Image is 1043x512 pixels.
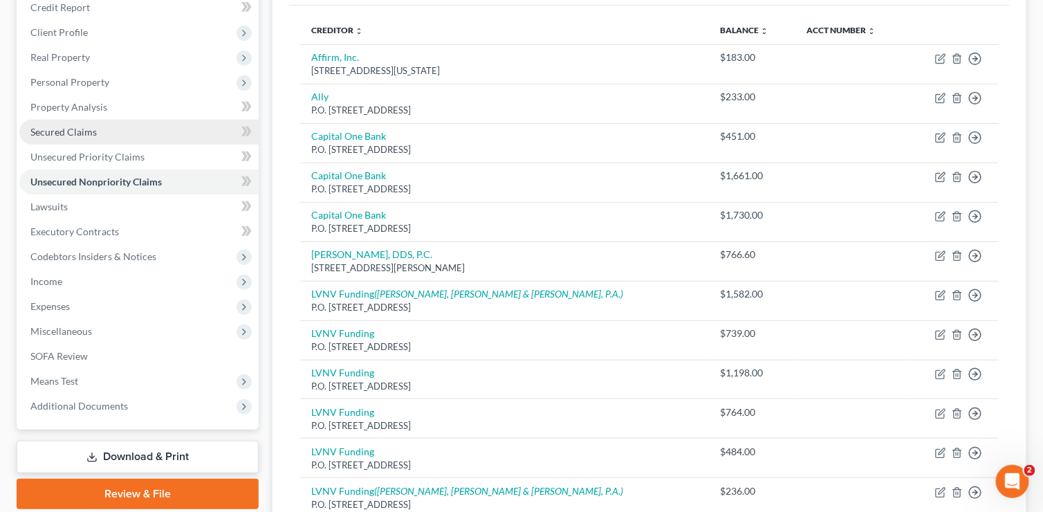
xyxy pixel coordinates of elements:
[355,27,363,35] i: unfold_more
[720,248,784,262] div: $766.60
[311,51,359,63] a: Affirm, Inc.
[311,25,363,35] a: Creditor unfold_more
[374,288,623,300] i: ([PERSON_NAME], [PERSON_NAME] & [PERSON_NAME], P.A.)
[311,327,374,339] a: LVNV Funding
[720,25,768,35] a: Balance unfold_more
[30,26,88,38] span: Client Profile
[19,219,259,244] a: Executory Contracts
[311,340,698,354] div: P.O. [STREET_ADDRESS]
[311,143,698,156] div: P.O. [STREET_ADDRESS]
[30,51,90,63] span: Real Property
[17,479,259,509] a: Review & File
[30,350,88,362] span: SOFA Review
[720,169,784,183] div: $1,661.00
[311,64,698,77] div: [STREET_ADDRESS][US_STATE]
[720,51,784,64] div: $183.00
[311,288,623,300] a: LVNV Funding([PERSON_NAME], [PERSON_NAME] & [PERSON_NAME], P.A.)
[19,145,259,170] a: Unsecured Priority Claims
[996,465,1029,498] iframe: Intercom live chat
[311,248,432,260] a: [PERSON_NAME], DDS, P.C.
[311,91,329,102] a: Ally
[311,301,698,314] div: P.O. [STREET_ADDRESS]
[311,183,698,196] div: P.O. [STREET_ADDRESS]
[1024,465,1035,476] span: 2
[30,101,107,113] span: Property Analysis
[30,275,62,287] span: Income
[720,405,784,419] div: $764.00
[720,129,784,143] div: $451.00
[311,380,698,393] div: P.O. [STREET_ADDRESS]
[30,375,78,387] span: Means Test
[311,367,374,378] a: LVNV Funding
[311,262,698,275] div: [STREET_ADDRESS][PERSON_NAME]
[311,485,623,497] a: LVNV Funding([PERSON_NAME], [PERSON_NAME] & [PERSON_NAME], P.A.)
[311,130,386,142] a: Capital One Bank
[30,1,90,13] span: Credit Report
[311,104,698,117] div: P.O. [STREET_ADDRESS]
[30,201,68,212] span: Lawsuits
[311,446,374,457] a: LVNV Funding
[720,287,784,301] div: $1,582.00
[806,25,876,35] a: Acct Number unfold_more
[720,327,784,340] div: $739.00
[17,441,259,473] a: Download & Print
[311,498,698,511] div: P.O. [STREET_ADDRESS]
[30,151,145,163] span: Unsecured Priority Claims
[311,222,698,235] div: P.O. [STREET_ADDRESS]
[30,126,97,138] span: Secured Claims
[720,445,784,459] div: $484.00
[30,300,70,312] span: Expenses
[19,344,259,369] a: SOFA Review
[720,366,784,380] div: $1,198.00
[311,419,698,432] div: P.O. [STREET_ADDRESS]
[30,76,109,88] span: Personal Property
[311,170,386,181] a: Capital One Bank
[30,325,92,337] span: Miscellaneous
[720,208,784,222] div: $1,730.00
[720,90,784,104] div: $233.00
[19,95,259,120] a: Property Analysis
[19,170,259,194] a: Unsecured Nonpriority Claims
[30,250,156,262] span: Codebtors Insiders & Notices
[30,176,162,188] span: Unsecured Nonpriority Claims
[867,27,876,35] i: unfold_more
[311,406,374,418] a: LVNV Funding
[30,226,119,237] span: Executory Contracts
[374,485,623,497] i: ([PERSON_NAME], [PERSON_NAME] & [PERSON_NAME], P.A.)
[30,400,128,412] span: Additional Documents
[720,484,784,498] div: $236.00
[311,459,698,472] div: P.O. [STREET_ADDRESS]
[19,120,259,145] a: Secured Claims
[19,194,259,219] a: Lawsuits
[760,27,768,35] i: unfold_more
[311,209,386,221] a: Capital One Bank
